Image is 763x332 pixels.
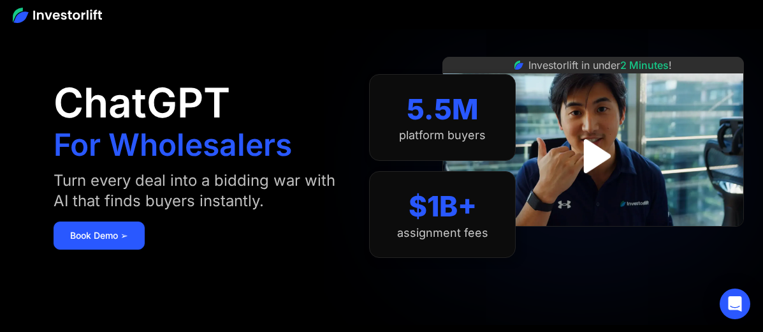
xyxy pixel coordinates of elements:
[409,190,477,223] div: $1B+
[397,226,488,240] div: assignment fees
[620,59,669,72] span: 2 Minutes
[528,57,672,73] div: Investorlift in under !
[54,130,292,160] h1: For Wholesalers
[54,82,230,123] h1: ChatGPT
[407,93,479,126] div: 5.5M
[54,170,344,211] div: Turn every deal into a bidding war with AI that finds buyers instantly.
[399,128,486,142] div: platform buyers
[54,222,145,250] a: Book Demo ➢
[565,128,621,185] a: open lightbox
[720,289,750,319] div: Open Intercom Messenger
[498,233,689,248] iframe: Customer reviews powered by Trustpilot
